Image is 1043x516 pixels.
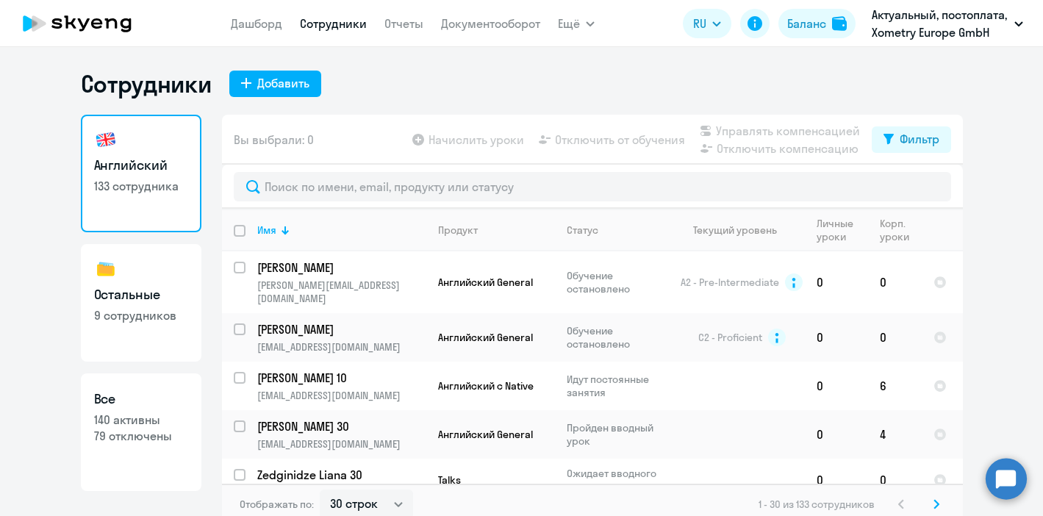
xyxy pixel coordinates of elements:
div: Баланс [787,15,826,32]
p: Обучение остановлено [567,269,667,295]
td: 0 [805,362,868,410]
p: Ожидает вводного урока [567,467,667,493]
span: 1 - 30 из 133 сотрудников [759,498,875,511]
p: 140 активны [94,412,188,428]
h3: Все [94,390,188,409]
p: 9 сотрудников [94,307,188,323]
div: Текущий уровень [693,223,777,237]
p: [EMAIL_ADDRESS][DOMAIN_NAME] [257,437,426,451]
div: Продукт [438,223,478,237]
td: 0 [868,313,922,362]
button: Добавить [229,71,321,97]
span: Английский General [438,428,533,441]
p: Zedginidze Liana 30 [257,467,423,483]
div: Имя [257,223,426,237]
img: english [94,128,118,151]
a: Английский133 сотрудника [81,115,201,232]
a: [PERSON_NAME] 10 [257,370,426,386]
p: [PERSON_NAME] 30 [257,418,423,434]
p: 79 отключены [94,428,188,444]
td: 6 [868,362,922,410]
p: Обучение остановлено [567,324,667,351]
a: [PERSON_NAME] [257,321,426,337]
a: Сотрудники [300,16,367,31]
input: Поиск по имени, email, продукту или статусу [234,172,951,201]
span: A2 - Pre-Intermediate [681,276,779,289]
div: Фильтр [900,130,939,148]
a: Остальные9 сотрудников [81,244,201,362]
span: Английский General [438,331,533,344]
span: Talks [438,473,461,487]
div: Текущий уровень [680,223,804,237]
td: 0 [805,459,868,501]
a: [PERSON_NAME] 30 [257,418,426,434]
p: Идут постоянные занятия [567,373,667,399]
div: Имя [257,223,276,237]
a: Документооборот [441,16,540,31]
a: Zedginidze Liana 30 [257,467,426,483]
span: Английский General [438,276,533,289]
p: [PERSON_NAME][EMAIL_ADDRESS][DOMAIN_NAME] [257,279,426,305]
td: 0 [805,313,868,362]
a: Все140 активны79 отключены [81,373,201,491]
span: RU [693,15,706,32]
p: 133 сотрудника [94,178,188,194]
button: Балансbalance [778,9,856,38]
td: 0 [805,251,868,313]
span: Английский с Native [438,379,534,393]
button: RU [683,9,731,38]
span: Отображать по: [240,498,314,511]
div: Корп. уроки [880,217,921,243]
h3: Остальные [94,285,188,304]
td: 0 [805,410,868,459]
span: C2 - Proficient [698,331,762,344]
p: Актуальный, постоплата, Xometry Europe GmbH [872,6,1008,41]
td: 4 [868,410,922,459]
a: [PERSON_NAME] [257,259,426,276]
h3: Английский [94,156,188,175]
p: [PERSON_NAME] [257,259,423,276]
td: 0 [868,251,922,313]
td: 0 [868,459,922,501]
div: Добавить [257,74,309,92]
p: [EMAIL_ADDRESS][DOMAIN_NAME] [257,340,426,354]
button: Актуальный, постоплата, Xometry Europe GmbH [864,6,1031,41]
img: others [94,257,118,281]
button: Ещё [558,9,595,38]
span: Вы выбрали: 0 [234,131,314,148]
p: [PERSON_NAME] 10 [257,370,423,386]
img: balance [832,16,847,31]
a: Дашборд [231,16,282,31]
p: [EMAIL_ADDRESS][DOMAIN_NAME] [257,389,426,402]
div: Личные уроки [817,217,867,243]
span: Ещё [558,15,580,32]
p: Пройден вводный урок [567,421,667,448]
p: [PERSON_NAME] [257,321,423,337]
div: Статус [567,223,598,237]
button: Фильтр [872,126,951,153]
h1: Сотрудники [81,69,212,98]
a: Отчеты [384,16,423,31]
